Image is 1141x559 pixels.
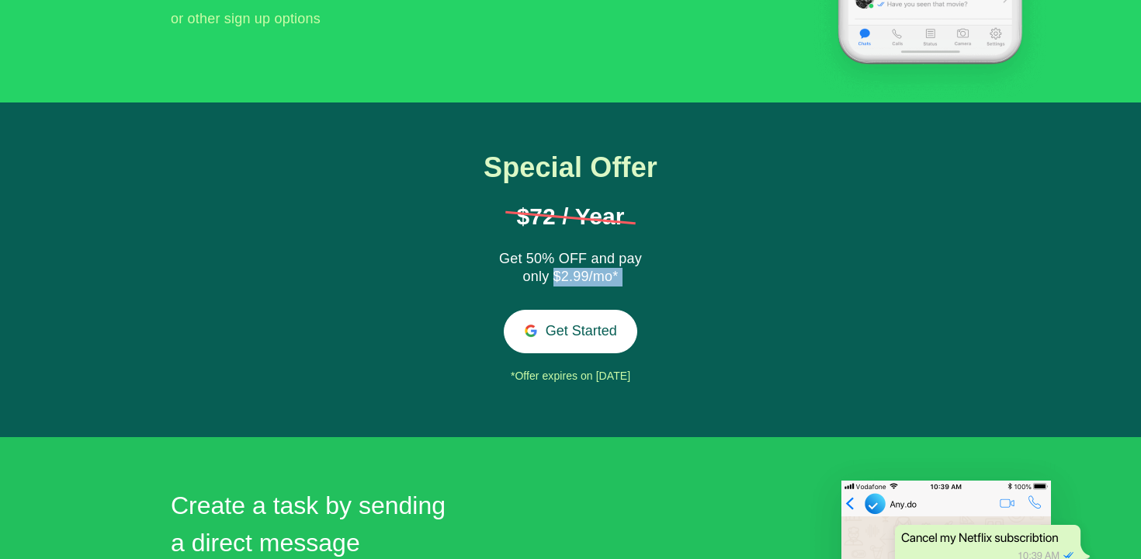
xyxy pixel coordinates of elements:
span: or other sign up options [171,11,321,26]
div: Get 50% OFF and pay only $2.99/mo* [493,250,648,287]
button: Get Started [504,310,638,352]
h1: Special Offer [449,152,692,183]
h1: $72 / Year [505,205,636,228]
div: *Offer expires on [DATE] [449,365,692,388]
